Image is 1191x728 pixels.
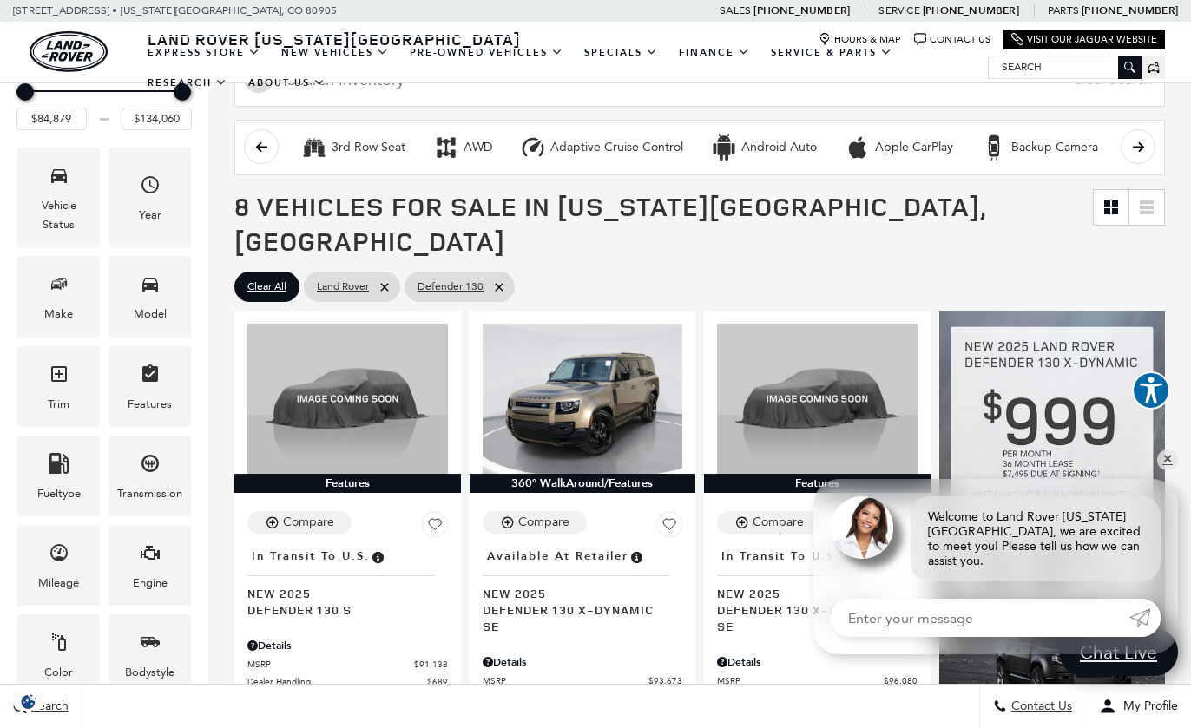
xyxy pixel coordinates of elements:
div: Pricing Details - Defender 130 X-Dynamic SE [483,654,683,670]
section: Click to Open Cookie Consent Modal [9,692,49,711]
button: Adaptive Cruise ControlAdaptive Cruise Control [510,129,693,166]
div: Backup Camera [1011,140,1098,155]
span: Year [140,170,161,206]
div: Engine [133,574,168,593]
span: Bodystyle [140,627,161,663]
span: In Transit to U.S. [252,547,370,566]
input: Enter your message [831,599,1129,637]
a: Visit Our Jaguar Website [1011,33,1157,46]
div: 3rd Row Seat [301,134,327,161]
button: Compare Vehicle [717,511,821,534]
button: scroll right [1121,129,1155,164]
aside: Accessibility Help Desk [1132,371,1170,413]
div: Apple CarPlay [875,140,953,155]
span: Transmission [140,449,161,484]
a: Land Rover [US_STATE][GEOGRAPHIC_DATA] [137,29,531,49]
span: $96,080 [884,674,918,687]
a: Service & Parts [760,37,903,68]
div: Fueltype [37,484,81,503]
a: Specials [574,37,668,68]
span: $93,673 [648,674,682,687]
div: 360° WalkAround/Features [470,474,696,493]
div: Bodystyle [125,663,174,682]
span: Defender 130 [418,276,484,298]
a: Submit [1129,599,1161,637]
a: Finance [668,37,760,68]
a: [PHONE_NUMBER] [1082,3,1178,17]
input: Search [989,56,1141,77]
div: FeaturesFeatures [109,346,191,427]
span: Model [140,269,161,305]
img: Opt-Out Icon [9,692,49,711]
span: Vehicle has shipped from factory of origin. Estimated time of delivery to Retailer is on average ... [370,547,385,566]
a: In Transit to U.S.New 2025Defender 130 X-Dynamic SE [717,544,918,633]
a: Contact Us [914,33,990,46]
button: Explore your accessibility options [1132,371,1170,410]
span: Make [49,269,69,305]
button: Save Vehicle [422,511,448,544]
div: Adaptive Cruise Control [520,134,546,161]
a: In Transit to U.S.New 2025Defender 130 S [247,544,448,617]
div: Compare [518,515,569,530]
div: EngineEngine [109,525,191,606]
a: Research [137,68,238,98]
a: [STREET_ADDRESS] • [US_STATE][GEOGRAPHIC_DATA], CO 80905 [13,4,337,16]
img: Land Rover [30,31,108,72]
span: MSRP [247,658,414,671]
div: Compare [283,515,334,530]
a: Grid View [1094,190,1128,225]
button: Compare Vehicle [483,511,587,534]
span: New 2025 [483,585,670,601]
a: [PHONE_NUMBER] [923,3,1019,17]
span: In Transit to U.S. [721,547,839,566]
div: Mileage [38,574,79,593]
nav: Main Navigation [137,37,988,98]
div: Model [134,305,167,324]
button: Compare Vehicle [247,511,352,534]
span: Defender 130 S [247,601,435,618]
span: Available at Retailer [487,547,628,566]
button: Android AutoAndroid Auto [701,129,826,166]
div: Minimum Price [16,83,34,101]
span: $689 [427,675,448,688]
span: Vehicle is in stock and ready for immediate delivery. Due to demand, availability is subject to c... [628,547,644,566]
a: New Vehicles [271,37,399,68]
a: EXPRESS STORE [137,37,271,68]
div: Compare [753,515,804,530]
img: 2025 Land Rover Defender 130 S [247,324,448,474]
span: Land Rover [US_STATE][GEOGRAPHIC_DATA] [148,29,521,49]
button: Backup CameraBackup Camera [971,129,1108,166]
div: FueltypeFueltype [17,436,100,516]
a: MSRP $93,673 [483,674,683,687]
a: MSRP $96,080 [717,674,918,687]
span: New 2025 [717,585,905,601]
span: My Profile [1116,699,1178,714]
a: Pre-Owned Vehicles [399,37,574,68]
button: scroll left [244,129,279,164]
div: Transmission [117,484,182,503]
span: Dealer Handling [247,675,427,688]
a: Hours & Map [819,33,901,46]
a: About Us [238,68,336,98]
div: Year [139,206,161,225]
div: TrimTrim [17,346,100,427]
div: Color [44,663,73,682]
div: Adaptive Cruise Control [550,140,683,155]
div: AWD [433,134,459,161]
span: Contact Us [1007,699,1072,714]
div: Vehicle Status [30,196,87,234]
div: Android Auto [741,140,817,155]
a: Dealer Handling $689 [247,675,448,688]
a: land-rover [30,31,108,72]
a: MSRP $91,138 [247,658,448,671]
div: Android Auto [711,134,737,161]
a: Available at RetailerNew 2025Defender 130 X-Dynamic SE [483,544,683,633]
div: Price [16,77,192,130]
span: Mileage [49,538,69,574]
div: Features [128,395,172,414]
div: Apple CarPlay [845,134,871,161]
img: Agent profile photo [831,496,893,559]
span: Color [49,627,69,663]
div: BodystyleBodystyle [109,614,191,695]
img: 2025 Land Rover Defender 130 X-Dynamic SE [483,324,683,474]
